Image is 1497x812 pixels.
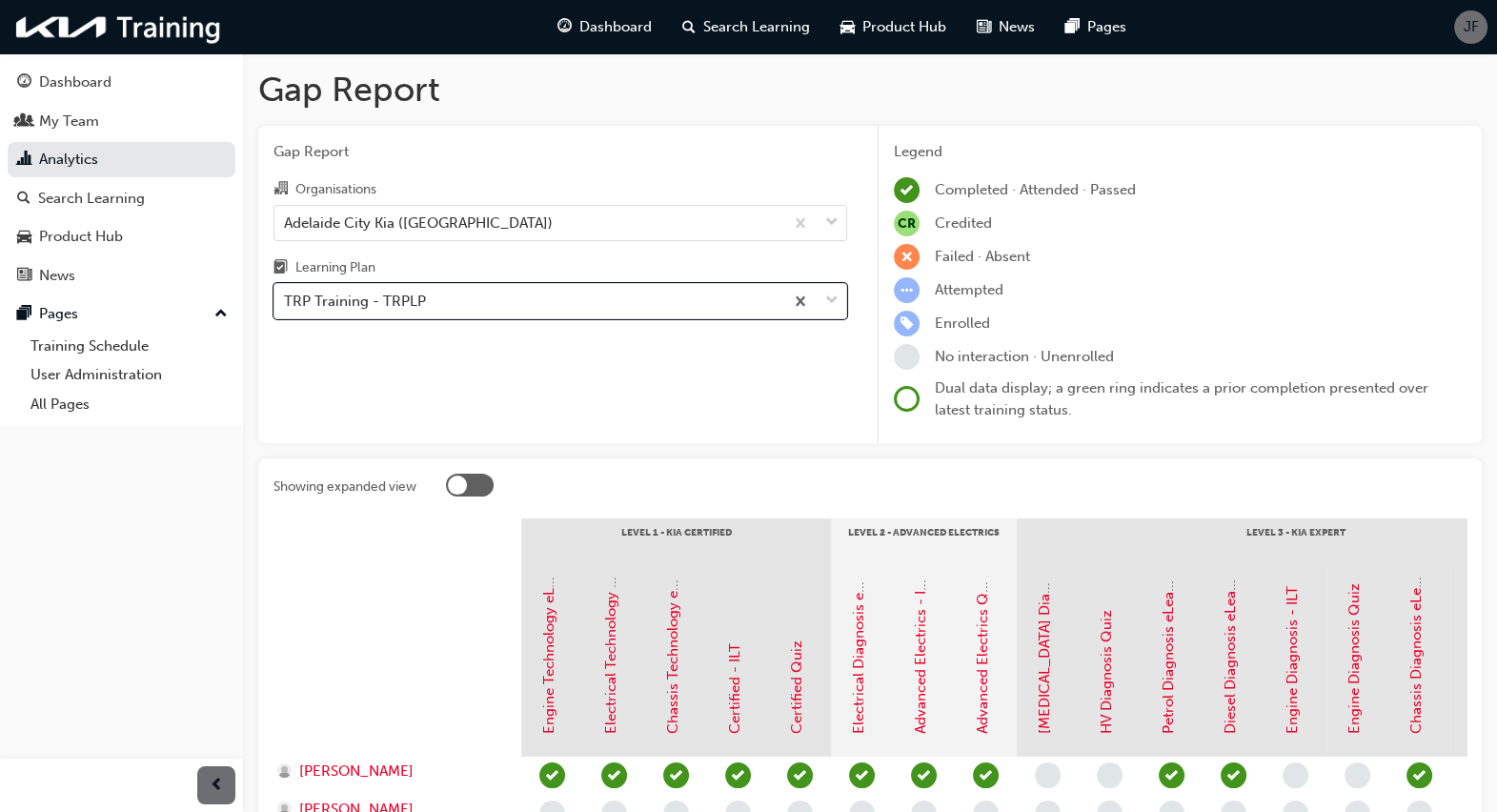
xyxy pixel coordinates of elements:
span: learningRecordVerb_FAIL-icon [894,244,920,270]
a: Engine Diagnosis - ILT [1284,586,1301,734]
span: learningRecordVerb_NONE-icon [1345,762,1370,788]
a: My Team [8,104,235,139]
div: Showing expanded view [273,477,416,497]
a: search-iconSearch Learning [667,8,825,47]
span: Attempted [935,281,1003,298]
span: Gap Report [273,141,847,163]
span: news-icon [977,15,991,39]
div: Pages [39,303,78,325]
span: learningRecordVerb_ATTEND-icon [911,762,937,788]
a: news-iconNews [961,8,1050,47]
button: DashboardMy TeamAnalyticsSearch LearningProduct HubNews [8,61,235,296]
a: All Pages [23,390,235,419]
a: [MEDICAL_DATA] Diagnosis - ILT [1036,518,1053,734]
span: Enrolled [935,315,990,332]
span: guage-icon [17,74,31,91]
span: learningRecordVerb_NONE-icon [1283,762,1308,788]
a: User Administration [23,360,235,390]
a: Analytics [8,142,235,177]
span: Completed · Attended · Passed [935,181,1136,198]
span: learningRecordVerb_NONE-icon [1035,762,1061,788]
span: learningRecordVerb_PASS-icon [973,762,999,788]
span: down-icon [825,289,839,314]
span: learningplan-icon [273,260,288,277]
a: Certified Quiz [788,640,805,734]
a: Electrical Technology eLearning [602,522,619,734]
div: Adelaide City Kia ([GEOGRAPHIC_DATA]) [284,212,553,233]
button: JF [1454,10,1487,44]
a: Engine Diagnosis Quiz [1345,583,1363,734]
h1: Gap Report [258,69,1482,111]
a: News [8,258,235,294]
a: Dashboard [8,65,235,100]
a: car-iconProduct Hub [825,8,961,47]
span: learningRecordVerb_ATTEND-icon [725,762,751,788]
a: Advanced Electrics - ILT [912,576,929,734]
span: learningRecordVerb_PASS-icon [1221,762,1246,788]
div: Dashboard [39,71,111,93]
span: Pages [1087,16,1126,38]
button: Pages [8,296,235,332]
span: search-icon [17,191,30,208]
span: down-icon [825,211,839,235]
a: guage-iconDashboard [542,8,667,47]
span: learningRecordVerb_PASS-icon [1159,762,1184,788]
a: Certified - ILT [726,643,743,734]
a: pages-iconPages [1050,8,1142,47]
img: kia-training [10,8,229,47]
span: Credited [935,214,992,232]
span: car-icon [840,15,855,39]
span: pages-icon [1065,15,1080,39]
a: Advanced Electrics Quiz [974,573,991,734]
span: learningRecordVerb_ATTEMPT-icon [894,277,920,303]
div: Learning Plan [295,258,375,277]
span: prev-icon [210,774,224,798]
a: [PERSON_NAME] [277,761,503,782]
span: null-icon [894,211,920,236]
a: Product Hub [8,219,235,254]
span: learningRecordVerb_PASS-icon [663,762,689,788]
span: pages-icon [17,306,31,323]
div: Organisations [295,180,376,199]
a: HV Diagnosis Quiz [1098,610,1115,734]
span: Dashboard [579,16,652,38]
div: Product Hub [39,226,123,248]
span: Dual data display; a green ring indicates a prior completion presented over latest training status. [935,379,1428,418]
a: Chassis Diagnosis eLearning [1407,545,1425,734]
span: learningRecordVerb_NONE-icon [1097,762,1123,788]
span: learningRecordVerb_PASS-icon [849,762,875,788]
span: learningRecordVerb_PASS-icon [1406,762,1432,788]
span: Search Learning [703,16,810,38]
a: Training Schedule [23,332,235,361]
span: News [999,16,1035,38]
div: Level 1 - Kia Certified [521,518,831,566]
span: Failed · Absent [935,248,1030,265]
div: My Team [39,111,99,132]
span: learningRecordVerb_COMPLETE-icon [894,177,920,203]
a: Petrol Diagnosis eLearning [1160,557,1177,734]
span: learningRecordVerb_ENROLL-icon [894,311,920,336]
div: Search Learning [38,188,145,210]
span: guage-icon [557,15,572,39]
span: No interaction · Unenrolled [935,348,1114,365]
a: Engine Technology eLearning [540,538,557,734]
span: news-icon [17,268,31,285]
span: learningRecordVerb_PASS-icon [787,762,813,788]
span: learningRecordVerb_PASS-icon [601,762,627,788]
div: News [39,265,75,287]
span: chart-icon [17,152,31,169]
span: [PERSON_NAME] [299,761,414,782]
span: people-icon [17,113,31,131]
a: Chassis Technology eLearning [664,533,681,734]
span: learningRecordVerb_NONE-icon [894,344,920,370]
span: JF [1464,16,1479,38]
div: Level 2 - Advanced Electrics [831,518,1017,566]
a: Search Learning [8,181,235,216]
div: TRP Training - TRPLP [284,291,426,313]
a: Electrical Diagnosis eLearning [850,535,867,734]
span: learningRecordVerb_PASS-icon [539,762,565,788]
span: Product Hub [862,16,946,38]
span: up-icon [214,302,228,327]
